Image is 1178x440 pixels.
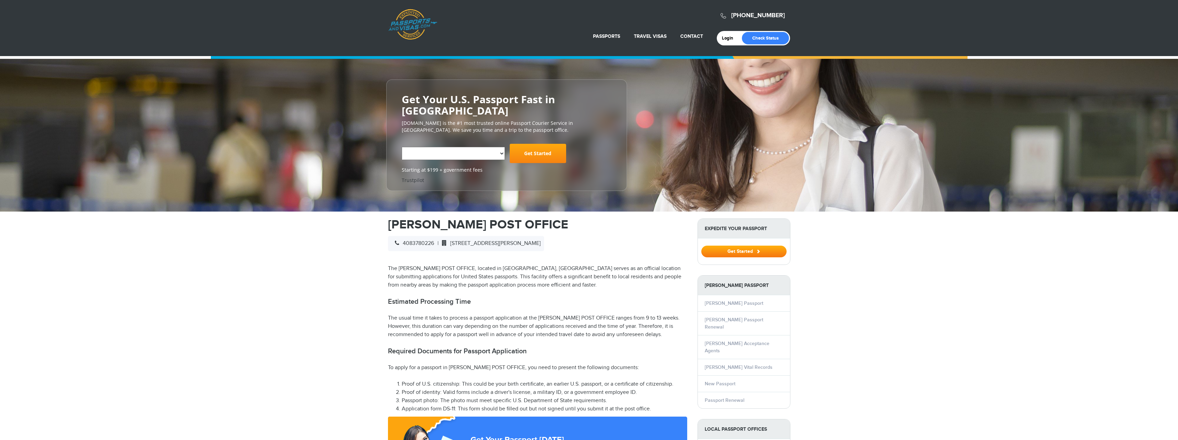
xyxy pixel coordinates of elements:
[439,240,541,247] span: [STREET_ADDRESS][PERSON_NAME]
[388,218,687,231] h1: [PERSON_NAME] POST OFFICE
[698,276,790,295] strong: [PERSON_NAME] Passport
[402,177,424,183] a: Trustpilot
[402,397,687,405] li: Passport photo: The photo must meet specific U.S. Department of State requirements.
[388,364,687,372] p: To apply for a passport in [PERSON_NAME] POST OFFICE, you need to present the following documents:
[705,341,769,354] a: [PERSON_NAME] Acceptance Agents
[742,32,789,44] a: Check Status
[705,300,763,306] a: [PERSON_NAME] Passport
[510,144,566,163] a: Get Started
[705,364,772,370] a: [PERSON_NAME] Vital Records
[698,419,790,439] strong: Local Passport Offices
[701,246,787,257] button: Get Started
[680,33,703,39] a: Contact
[593,33,620,39] a: Passports
[402,167,612,173] span: Starting at $199 + government fees
[388,347,687,355] h2: Required Documents for Passport Application
[388,265,687,289] p: The [PERSON_NAME] POST OFFICE, located in [GEOGRAPHIC_DATA], [GEOGRAPHIC_DATA] serves as an offic...
[402,120,612,133] p: [DOMAIN_NAME] is the #1 most trusted online Passport Courier Service in [GEOGRAPHIC_DATA]. We sav...
[402,388,687,397] li: Proof of identity: Valid forms include a driver's license, a military ID, or a government employe...
[402,405,687,413] li: Application form DS-11: This form should be filled out but not signed until you submit it at the ...
[705,397,744,403] a: Passport Renewal
[388,314,687,339] p: The usual time it takes to process a passport application at the [PERSON_NAME] POST OFFICE ranges...
[402,94,612,116] h2: Get Your U.S. Passport Fast in [GEOGRAPHIC_DATA]
[634,33,667,39] a: Travel Visas
[698,219,790,238] strong: Expedite Your Passport
[722,35,738,41] a: Login
[388,298,687,306] h2: Estimated Processing Time
[402,380,687,388] li: Proof of U.S. citizenship: This could be your birth certificate, an earlier U.S. passport, or a c...
[388,9,437,40] a: Passports & [DOMAIN_NAME]
[701,248,787,254] a: Get Started
[705,317,763,330] a: [PERSON_NAME] Passport Renewal
[391,240,434,247] span: 4083780226
[388,236,544,251] div: |
[705,381,735,387] a: New Passport
[731,12,785,19] a: [PHONE_NUMBER]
